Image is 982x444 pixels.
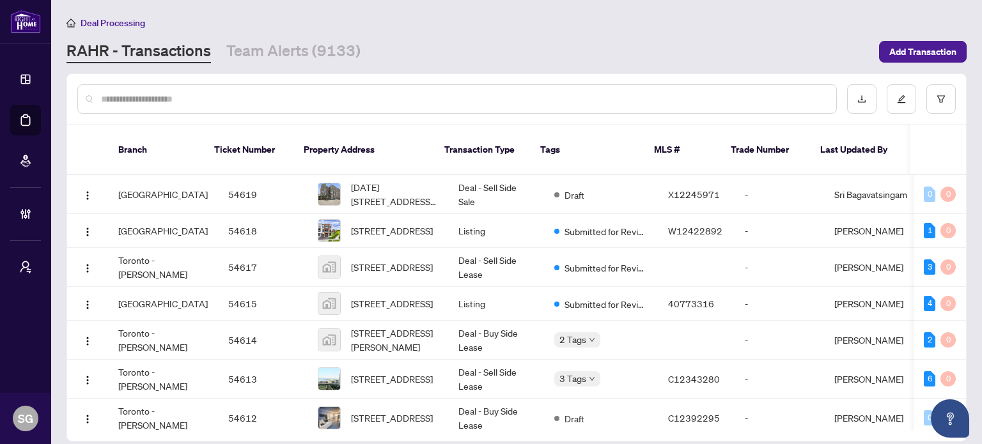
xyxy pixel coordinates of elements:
span: Submitted for Review [565,261,648,275]
td: 54619 [218,175,308,214]
img: thumbnail-img [318,368,340,390]
td: 54613 [218,360,308,399]
span: filter [937,95,946,103]
span: download [857,95,866,103]
td: Deal - Sell Side Lease [448,248,544,287]
td: [PERSON_NAME] [824,399,920,438]
span: C12343280 [668,373,720,385]
td: 54614 [218,321,308,360]
td: Toronto - [PERSON_NAME] [108,399,218,438]
div: 0 [940,371,956,387]
img: thumbnail-img [318,329,340,351]
div: 0 [924,187,935,202]
button: Open asap [931,399,969,438]
button: Logo [77,184,98,204]
td: - [735,399,824,438]
td: [PERSON_NAME] [824,214,920,248]
div: 6 [924,371,935,387]
span: [STREET_ADDRESS] [351,224,433,238]
div: 2 [924,332,935,348]
span: Deal Processing [81,17,145,29]
span: SG [18,410,33,427]
td: - [735,321,824,360]
td: Toronto - [PERSON_NAME] [108,248,218,287]
span: user-switch [19,261,32,273]
span: [STREET_ADDRESS] [351,296,433,310]
th: Property Address [293,125,434,175]
td: - [735,175,824,214]
th: Branch [108,125,204,175]
th: Last Updated By [810,125,906,175]
span: X12245971 [668,188,720,200]
span: W12422892 [668,225,722,236]
td: Toronto - [PERSON_NAME] [108,360,218,399]
img: Logo [82,227,93,237]
td: Deal - Buy Side Lease [448,399,544,438]
td: 54615 [218,287,308,321]
div: 0 [940,332,956,348]
button: Add Transaction [879,41,967,63]
td: - [735,214,824,248]
button: Logo [77,369,98,389]
div: 3 [924,259,935,275]
a: RAHR - Transactions [66,40,211,63]
td: Deal - Sell Side Sale [448,175,544,214]
span: Draft [565,188,584,202]
span: 40773316 [668,298,714,309]
td: [PERSON_NAME] [824,360,920,399]
span: [STREET_ADDRESS] [351,260,433,274]
img: logo [10,10,41,33]
span: Submitted for Review [565,297,648,311]
th: MLS # [644,125,721,175]
div: 0 [940,296,956,311]
td: 54612 [218,399,308,438]
div: 0 [940,259,956,275]
div: 0 [924,410,935,425]
img: Logo [82,300,93,310]
span: Submitted for Review [565,224,648,238]
td: Deal - Buy Side Lease [448,321,544,360]
span: [STREET_ADDRESS] [351,411,433,425]
td: Listing [448,287,544,321]
td: [GEOGRAPHIC_DATA] [108,175,218,214]
td: [PERSON_NAME] [824,248,920,287]
button: Logo [77,220,98,241]
td: Toronto - [PERSON_NAME] [108,321,218,360]
button: download [847,84,877,114]
td: Listing [448,214,544,248]
img: Logo [82,375,93,385]
td: [PERSON_NAME] [824,287,920,321]
a: Team Alerts (9133) [226,40,361,63]
div: 0 [940,187,956,202]
td: [PERSON_NAME] [824,321,920,360]
button: edit [887,84,916,114]
button: filter [926,84,956,114]
button: Logo [77,330,98,350]
th: Transaction Type [434,125,530,175]
img: thumbnail-img [318,256,340,278]
img: Logo [82,263,93,273]
th: Ticket Number [204,125,293,175]
td: - [735,287,824,321]
img: Logo [82,190,93,201]
div: 1 [924,223,935,238]
span: Draft [565,411,584,425]
img: thumbnail-img [318,407,340,429]
td: [GEOGRAPHIC_DATA] [108,287,218,321]
th: Tags [530,125,644,175]
span: down [589,337,595,343]
span: [STREET_ADDRESS][PERSON_NAME] [351,326,438,354]
img: thumbnail-img [318,220,340,241]
td: 54617 [218,248,308,287]
img: thumbnail-img [318,293,340,314]
span: Add Transaction [889,42,956,62]
span: 3 Tags [559,371,586,386]
img: Logo [82,336,93,346]
td: - [735,360,824,399]
button: Logo [77,257,98,277]
td: [GEOGRAPHIC_DATA] [108,214,218,248]
span: 2 Tags [559,332,586,347]
span: edit [897,95,906,103]
img: Logo [82,414,93,424]
button: Logo [77,408,98,428]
